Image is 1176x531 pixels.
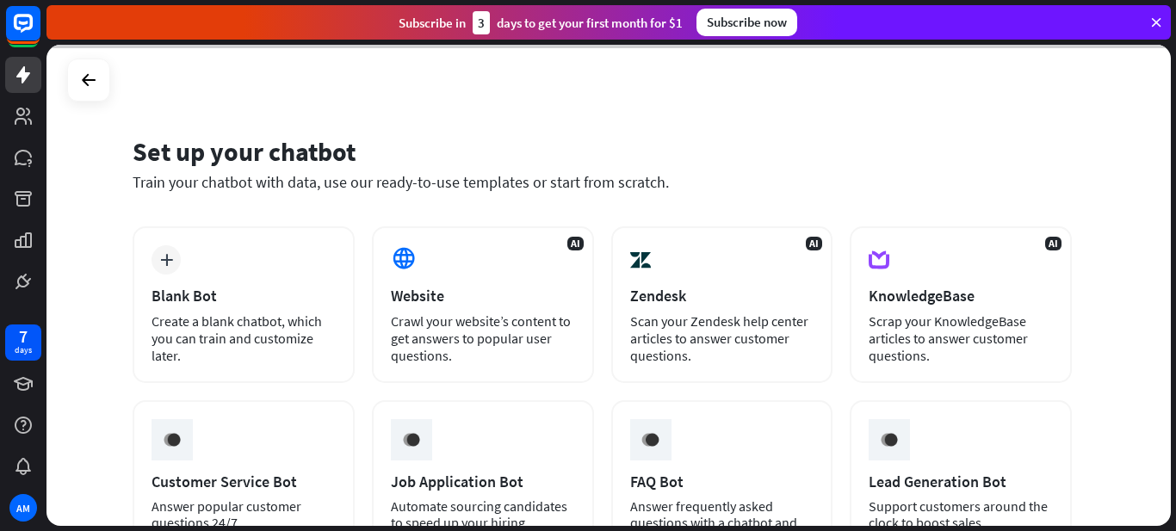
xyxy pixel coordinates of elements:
div: 7 [19,329,28,344]
div: Subscribe now [696,9,797,36]
div: days [15,344,32,356]
div: 3 [473,11,490,34]
div: Subscribe in days to get your first month for $1 [399,11,683,34]
div: AM [9,494,37,522]
a: 7 days [5,324,41,361]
